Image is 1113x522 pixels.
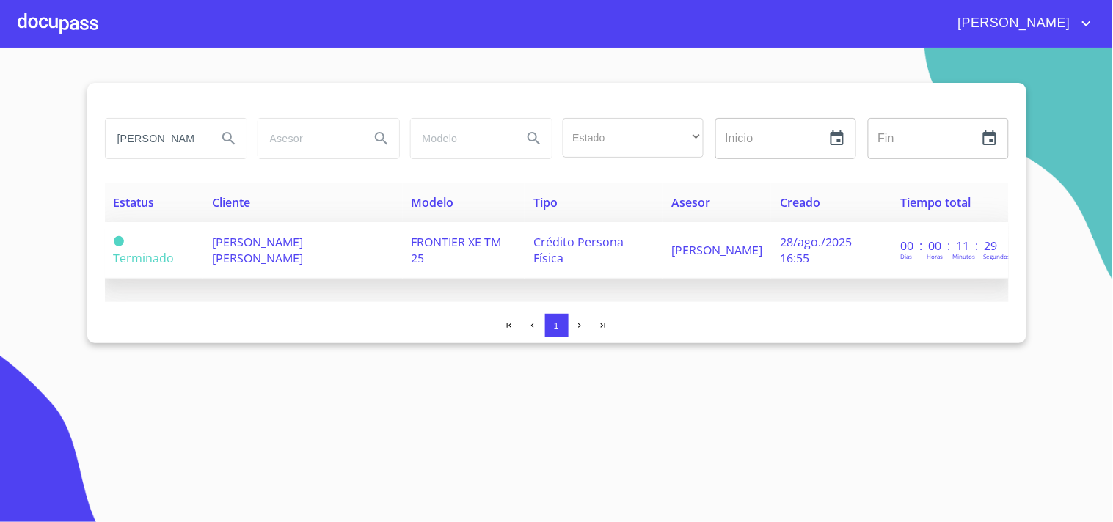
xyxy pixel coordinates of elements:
[983,252,1010,260] p: Segundos
[212,234,303,266] span: [PERSON_NAME] [PERSON_NAME]
[947,12,1095,35] button: account of current user
[533,234,624,266] span: Crédito Persona Física
[554,320,559,331] span: 1
[900,238,999,254] p: 00 : 00 : 11 : 29
[671,194,710,210] span: Asesor
[114,194,155,210] span: Estatus
[671,242,762,258] span: [PERSON_NAME]
[927,252,943,260] p: Horas
[780,234,852,266] span: 28/ago./2025 16:55
[900,194,971,210] span: Tiempo total
[517,121,552,156] button: Search
[411,119,511,158] input: search
[900,252,912,260] p: Dias
[952,252,975,260] p: Minutos
[563,118,704,158] div: ​
[106,119,205,158] input: search
[258,119,358,158] input: search
[412,234,502,266] span: FRONTIER XE TM 25
[364,121,399,156] button: Search
[412,194,454,210] span: Modelo
[114,250,175,266] span: Terminado
[533,194,558,210] span: Tipo
[212,194,250,210] span: Cliente
[947,12,1078,35] span: [PERSON_NAME]
[780,194,820,210] span: Creado
[211,121,247,156] button: Search
[545,314,569,337] button: 1
[114,236,124,246] span: Terminado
